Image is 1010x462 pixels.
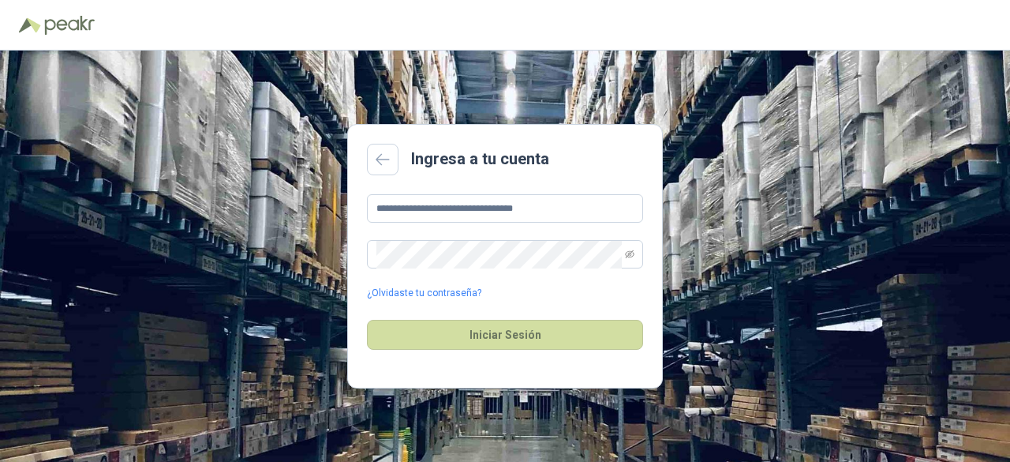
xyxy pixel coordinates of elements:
[367,286,481,301] a: ¿Olvidaste tu contraseña?
[44,16,95,35] img: Peakr
[625,250,634,259] span: eye-invisible
[19,17,41,33] img: Logo
[367,320,643,350] button: Iniciar Sesión
[411,147,549,171] h2: Ingresa a tu cuenta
